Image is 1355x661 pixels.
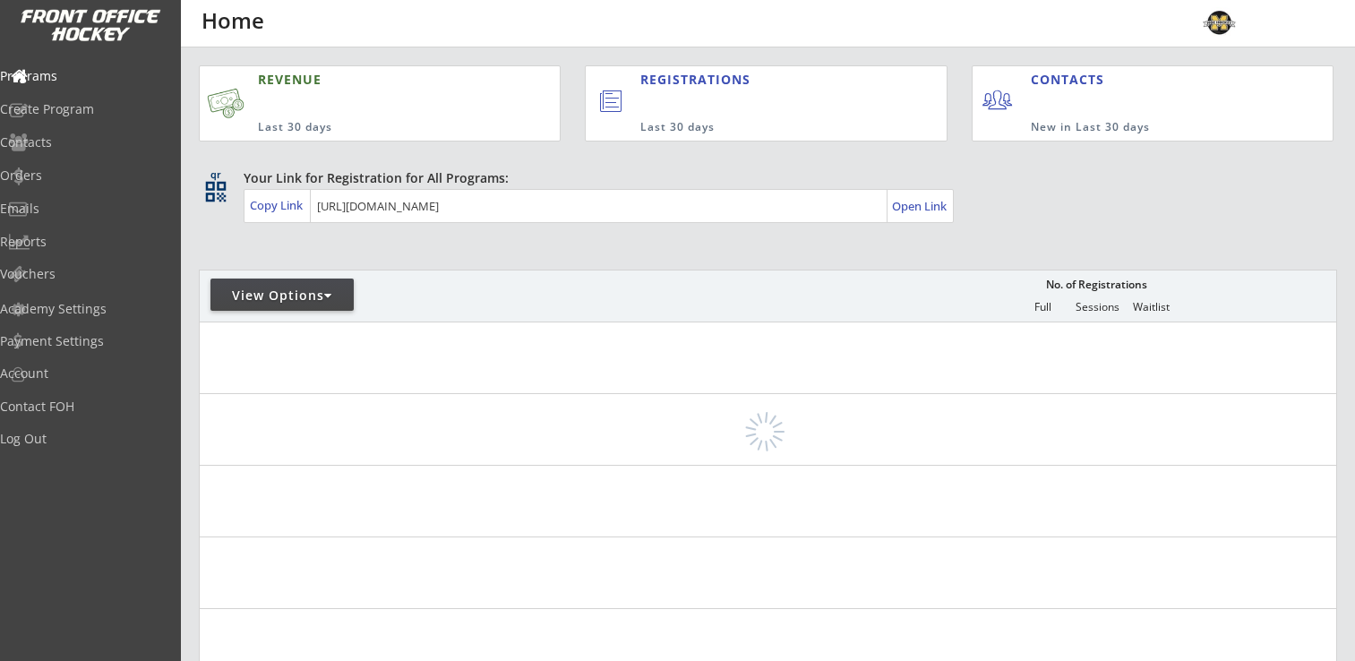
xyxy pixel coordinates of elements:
[1070,301,1124,313] div: Sessions
[1041,279,1152,291] div: No. of Registrations
[204,169,226,181] div: qr
[1124,301,1178,313] div: Waitlist
[258,120,475,135] div: Last 30 days
[640,120,873,135] div: Last 30 days
[258,71,475,89] div: REVENUE
[202,178,229,205] button: qr_code
[640,71,864,89] div: REGISTRATIONS
[210,287,354,305] div: View Options
[892,193,948,219] a: Open Link
[1031,71,1112,89] div: CONTACTS
[892,199,948,214] div: Open Link
[250,197,306,213] div: Copy Link
[1031,120,1250,135] div: New in Last 30 days
[244,169,1282,187] div: Your Link for Registration for All Programs:
[1016,301,1069,313] div: Full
